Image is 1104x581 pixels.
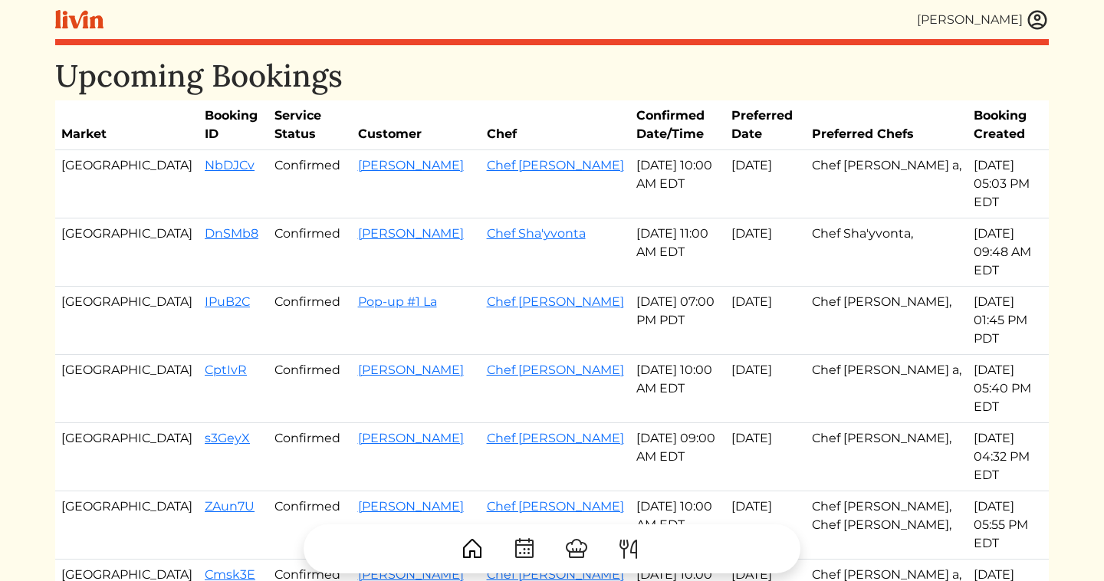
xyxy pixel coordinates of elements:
[725,491,806,560] td: [DATE]
[205,158,255,172] a: NbDJCv
[55,150,199,218] td: [GEOGRAPHIC_DATA]
[481,100,630,150] th: Chef
[268,355,352,423] td: Confirmed
[630,150,725,218] td: [DATE] 10:00 AM EDT
[487,158,624,172] a: Chef [PERSON_NAME]
[725,150,806,218] td: [DATE]
[725,218,806,287] td: [DATE]
[460,537,485,561] img: House-9bf13187bcbb5817f509fe5e7408150f90897510c4275e13d0d5fca38e0b5951.svg
[487,294,624,309] a: Chef [PERSON_NAME]
[358,499,464,514] a: [PERSON_NAME]
[268,100,352,150] th: Service Status
[205,499,255,514] a: ZAun7U
[358,363,464,377] a: [PERSON_NAME]
[55,218,199,287] td: [GEOGRAPHIC_DATA]
[1026,8,1049,31] img: user_account-e6e16d2ec92f44fc35f99ef0dc9cddf60790bfa021a6ecb1c896eb5d2907b31c.svg
[268,491,352,560] td: Confirmed
[968,355,1049,423] td: [DATE] 05:40 PM EDT
[806,287,968,355] td: Chef [PERSON_NAME],
[725,355,806,423] td: [DATE]
[968,491,1049,560] td: [DATE] 05:55 PM EDT
[55,355,199,423] td: [GEOGRAPHIC_DATA]
[352,100,481,150] th: Customer
[968,423,1049,491] td: [DATE] 04:32 PM EDT
[725,287,806,355] td: [DATE]
[806,100,968,150] th: Preferred Chefs
[55,287,199,355] td: [GEOGRAPHIC_DATA]
[630,491,725,560] td: [DATE] 10:00 AM EDT
[268,423,352,491] td: Confirmed
[487,499,624,514] a: Chef [PERSON_NAME]
[55,10,103,29] img: livin-logo-a0d97d1a881af30f6274990eb6222085a2533c92bbd1e4f22c21b4f0d0e3210c.svg
[968,100,1049,150] th: Booking Created
[630,100,725,150] th: Confirmed Date/Time
[630,355,725,423] td: [DATE] 10:00 AM EDT
[358,158,464,172] a: [PERSON_NAME]
[487,431,624,445] a: Chef [PERSON_NAME]
[199,100,268,150] th: Booking ID
[55,100,199,150] th: Market
[968,150,1049,218] td: [DATE] 05:03 PM EDT
[205,226,258,241] a: DnSMb8
[268,218,352,287] td: Confirmed
[487,363,624,377] a: Chef [PERSON_NAME]
[55,491,199,560] td: [GEOGRAPHIC_DATA]
[630,287,725,355] td: [DATE] 07:00 PM PDT
[806,218,968,287] td: Chef Sha'yvonta,
[205,363,247,377] a: CptIvR
[358,431,464,445] a: [PERSON_NAME]
[806,491,968,560] td: Chef [PERSON_NAME], Chef [PERSON_NAME],
[487,226,586,241] a: Chef Sha'yvonta
[268,150,352,218] td: Confirmed
[268,287,352,355] td: Confirmed
[205,431,250,445] a: s3GeyX
[806,423,968,491] td: Chef [PERSON_NAME],
[55,423,199,491] td: [GEOGRAPHIC_DATA]
[564,537,589,561] img: ChefHat-a374fb509e4f37eb0702ca99f5f64f3b6956810f32a249b33092029f8484b388.svg
[725,100,806,150] th: Preferred Date
[512,537,537,561] img: CalendarDots-5bcf9d9080389f2a281d69619e1c85352834be518fbc73d9501aef674afc0d57.svg
[917,11,1023,29] div: [PERSON_NAME]
[725,423,806,491] td: [DATE]
[968,287,1049,355] td: [DATE] 01:45 PM PDT
[358,294,437,309] a: Pop-up #1 La
[806,355,968,423] td: Chef [PERSON_NAME] a,
[358,226,464,241] a: [PERSON_NAME]
[205,294,250,309] a: IPuB2C
[968,218,1049,287] td: [DATE] 09:48 AM EDT
[55,57,1049,94] h1: Upcoming Bookings
[616,537,641,561] img: ForkKnife-55491504ffdb50bab0c1e09e7649658475375261d09fd45db06cec23bce548bf.svg
[806,150,968,218] td: Chef [PERSON_NAME] a,
[630,423,725,491] td: [DATE] 09:00 AM EDT
[630,218,725,287] td: [DATE] 11:00 AM EDT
